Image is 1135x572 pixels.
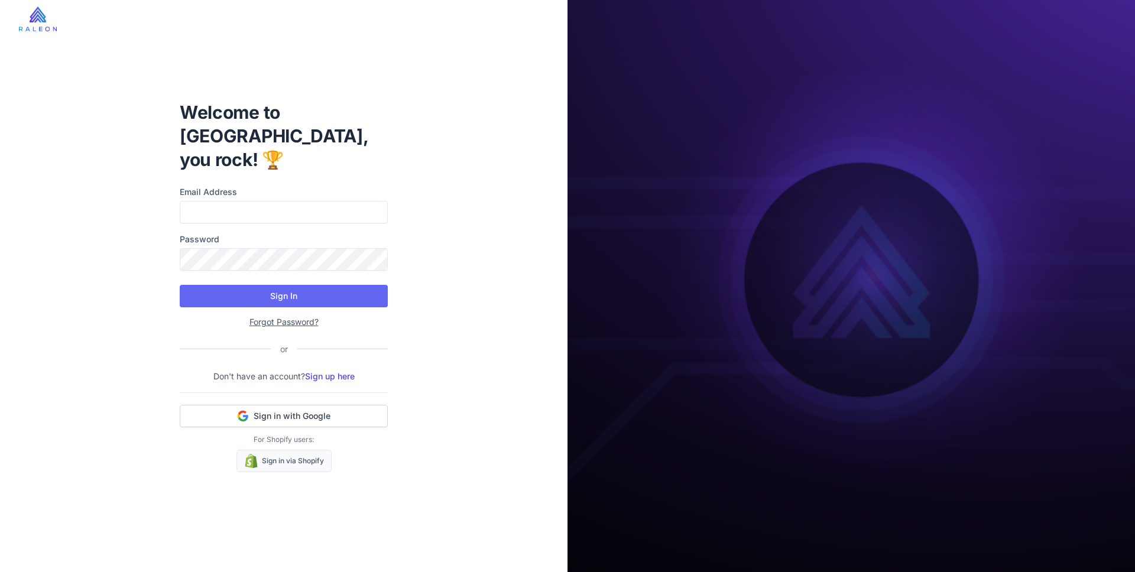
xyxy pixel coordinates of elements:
span: Sign in with Google [254,410,330,422]
button: Sign In [180,285,388,307]
div: or [271,343,297,356]
label: Email Address [180,186,388,199]
a: Forgot Password? [249,317,319,327]
a: Sign up here [305,371,355,381]
h1: Welcome to [GEOGRAPHIC_DATA], you rock! 🏆 [180,100,388,171]
a: Sign in via Shopify [236,450,332,472]
label: Password [180,233,388,246]
button: Sign in with Google [180,405,388,427]
p: For Shopify users: [180,434,388,445]
p: Don't have an account? [180,370,388,383]
img: raleon-logo-whitebg.9aac0268.jpg [19,6,57,31]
